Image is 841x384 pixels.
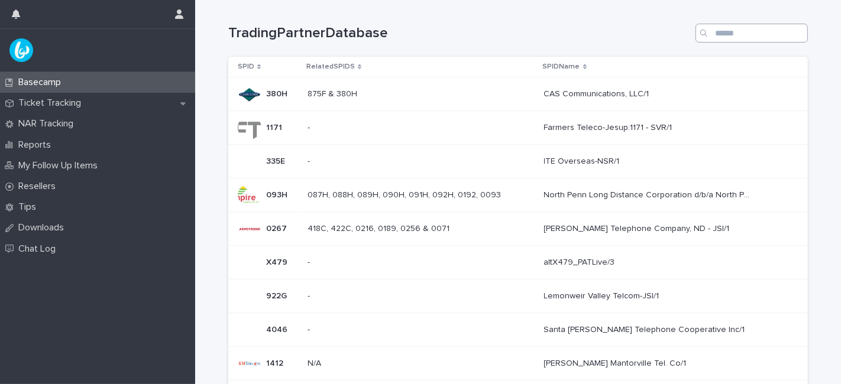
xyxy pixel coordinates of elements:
[228,246,808,279] tr: X479X479 -- altX479_PATLive/3altX479_PATLive/3
[238,60,254,73] p: SPID
[308,121,312,133] p: -
[228,77,808,111] tr: 380H380H 875F & 380H875F & 380H CAS Communications, LLC/1CAS Communications, LLC/1
[266,154,287,167] p: 335E
[544,188,753,200] p: North Penn Long Distance Corporation d/b/a North Penn Telephone Corporation - Pennsylvania
[266,289,289,301] p: 922G
[228,279,808,313] tr: 922G922G -- Lemonweir Valley Telcom-JSI/1Lemonweir Valley Telcom-JSI/1
[228,178,808,212] tr: 093H093H 087H, 088H, 089H, 090H, 091H, 092H, 0192, 0093087H, 088H, 089H, 090H, 091H, 092H, 0192, ...
[14,118,83,129] p: NAR Tracking
[544,222,732,234] p: [PERSON_NAME] Telephone Company, ND - JSI/1
[266,87,290,99] p: 380H
[308,255,312,268] p: -
[14,181,65,192] p: Resellers
[14,139,60,151] p: Reports
[228,111,808,145] tr: 11711171 -- Farmers Teleco-Jesup:1171 - SVR/1Farmers Teleco-Jesup:1171 - SVR/1
[308,154,312,167] p: -
[228,212,808,246] tr: 02670267 418C, 422C, 0216, 0189, 0256 & 0071418C, 422C, 0216, 0189, 0256 & 0071 [PERSON_NAME] Tel...
[544,356,689,369] p: [PERSON_NAME] Mantorville Tel. Co/1
[308,356,324,369] p: N/A
[228,347,808,380] tr: 14121412 N/AN/A [PERSON_NAME] Mantorville Tel. Co/1[PERSON_NAME] Mantorville Tel. Co/1
[544,154,622,167] p: ITE Overseas-NSR/1
[228,145,808,178] tr: 335E335E -- ITE Overseas-NSR/1ITE Overseas-NSR/1
[266,255,290,268] p: X479
[266,188,290,200] p: 093H
[266,356,286,369] p: 1412
[14,160,107,171] p: My Follow Up Items
[544,323,748,335] p: Santa [PERSON_NAME] Telephone Cooperative Inc/1
[308,87,360,99] p: 875F & 380H
[14,243,65,255] p: Chat Log
[266,222,289,234] p: 0267
[14,222,73,233] p: Downloads
[544,121,675,133] p: Farmers Teleco-Jesup:1171 - SVR/1
[14,201,46,213] p: Tips
[266,323,290,335] p: 4046
[308,222,452,234] p: 418C, 422C, 0216, 0189, 0256 & 0071
[228,313,808,347] tr: 40464046 -- Santa [PERSON_NAME] Telephone Cooperative Inc/1Santa [PERSON_NAME] Telephone Cooperat...
[228,25,691,42] h1: TradingPartnerDatabase
[544,255,617,268] p: altX479_PATLive/3
[14,97,90,109] p: Ticket Tracking
[266,121,284,133] p: 1171
[306,60,355,73] p: RelatedSPIDS
[308,289,312,301] p: -
[308,323,312,335] p: -
[696,24,808,43] input: Search
[9,38,33,62] img: UPKZpZA3RCu7zcH4nw8l
[14,77,70,88] p: Basecamp
[544,87,652,99] p: CAS Communications, LLC/1
[308,188,503,200] p: 087H, 088H, 089H, 090H, 091H, 092H, 0192, 0093
[544,289,662,301] p: Lemonweir Valley Telcom-JSI/1
[543,60,580,73] p: SPIDName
